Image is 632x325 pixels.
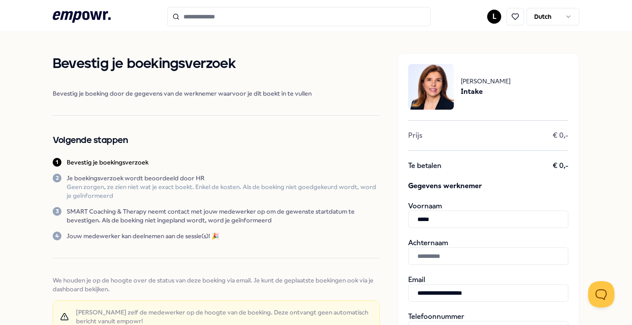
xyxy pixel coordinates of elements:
iframe: Help Scout Beacon - Open [588,281,614,307]
span: Prijs [408,131,422,140]
span: We houden je op de hoogte over de status van deze boeking via email. Je kunt de geplaatste boekin... [53,276,380,293]
div: 3 [53,207,61,216]
span: Te betalen [408,161,442,170]
span: Gegevens werknemer [408,181,568,191]
div: Voornaam [408,202,568,228]
h2: Volgende stappen [53,133,380,147]
div: 1 [53,158,61,167]
div: Email [408,275,568,302]
span: € 0,- [553,161,568,170]
h1: Bevestig je boekingsverzoek [53,53,380,75]
img: package image [408,64,454,110]
span: € 0,- [553,131,568,140]
p: Jouw medewerker kan deelnemen aan de sessie(s)! 🎉 [67,232,219,240]
div: 2 [53,174,61,182]
p: SMART Coaching & Therapy neemt contact met jouw medewerker op om de gewenste startdatum te bevest... [67,207,380,225]
p: Bevestig je boekingsverzoek [67,158,148,167]
p: Je boekingsverzoek wordt beoordeeld door HR [67,174,380,182]
span: [PERSON_NAME] [461,76,510,86]
p: Geen zorgen, ze zien niet wat je exact boekt. Enkel de kosten. Als de boeking niet goedgekeurd wo... [67,182,380,200]
div: 4 [53,232,61,240]
div: Achternaam [408,239,568,265]
span: Bevestig je boeking door de gegevens van de werknemer waarvoor je dit boekt in te vullen [53,89,380,98]
button: L [487,10,501,24]
span: Intake [461,86,510,97]
input: Search for products, categories or subcategories [167,7,431,26]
